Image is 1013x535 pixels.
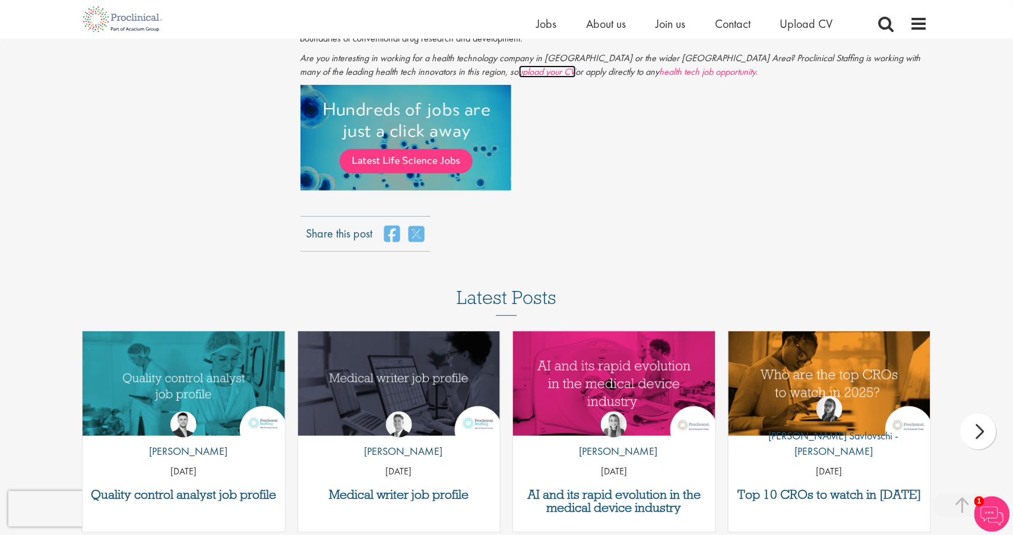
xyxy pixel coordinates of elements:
[729,465,931,479] p: [DATE]
[83,331,285,436] a: Link to a post
[601,411,627,438] img: Hannah Burke
[571,411,658,465] a: Hannah Burke [PERSON_NAME]
[729,331,931,436] a: Link to a post
[519,488,710,514] a: AI and its rapid evolution in the medical device industry
[519,65,576,78] a: upload your CV
[304,488,495,501] a: Medical writer job profile
[300,52,921,78] i: Are you interesting in working for a health technology company in [GEOGRAPHIC_DATA] or the wider ...
[816,396,843,422] img: Theodora Savlovschi - Wicks
[8,491,160,527] iframe: reCAPTCHA
[586,16,626,31] a: About us
[961,414,996,449] div: next
[457,287,556,316] h3: Latest Posts
[715,16,751,31] a: Contact
[355,411,442,465] a: George Watson [PERSON_NAME]
[513,331,716,436] img: AI and Its Impact on the Medical Device Industry | Proclinical
[385,225,400,243] a: share on facebook
[656,16,685,31] a: Join us
[974,496,984,506] span: 1
[300,85,511,191] img: Latest Life Science Jobs
[729,428,931,458] p: [PERSON_NAME] Savlovschi - [PERSON_NAME]
[780,16,833,31] a: Upload CV
[298,331,501,436] img: Medical writer job profile
[729,396,931,464] a: Theodora Savlovschi - Wicks [PERSON_NAME] Savlovschi - [PERSON_NAME]
[735,488,925,501] a: Top 10 CROs to watch in [DATE]
[140,411,227,465] a: Joshua Godden [PERSON_NAME]
[83,331,285,436] img: quality control analyst job profile
[298,331,501,436] a: Link to a post
[974,496,1010,532] img: Chatbot
[571,444,658,459] p: [PERSON_NAME]
[306,225,373,233] label: Share this post
[88,488,279,501] a: Quality control analyst job profile
[386,411,412,438] img: George Watson
[660,65,758,78] a: health tech job opportunity.
[170,411,197,438] img: Joshua Godden
[513,331,716,436] a: Link to a post
[536,16,556,31] a: Jobs
[83,465,285,479] p: [DATE]
[729,331,931,436] img: Top 10 CROs 2025 | Proclinical
[355,444,442,459] p: [PERSON_NAME]
[409,225,425,243] a: share on twitter
[298,465,501,479] p: [DATE]
[140,444,227,459] p: [PERSON_NAME]
[513,465,716,479] p: [DATE]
